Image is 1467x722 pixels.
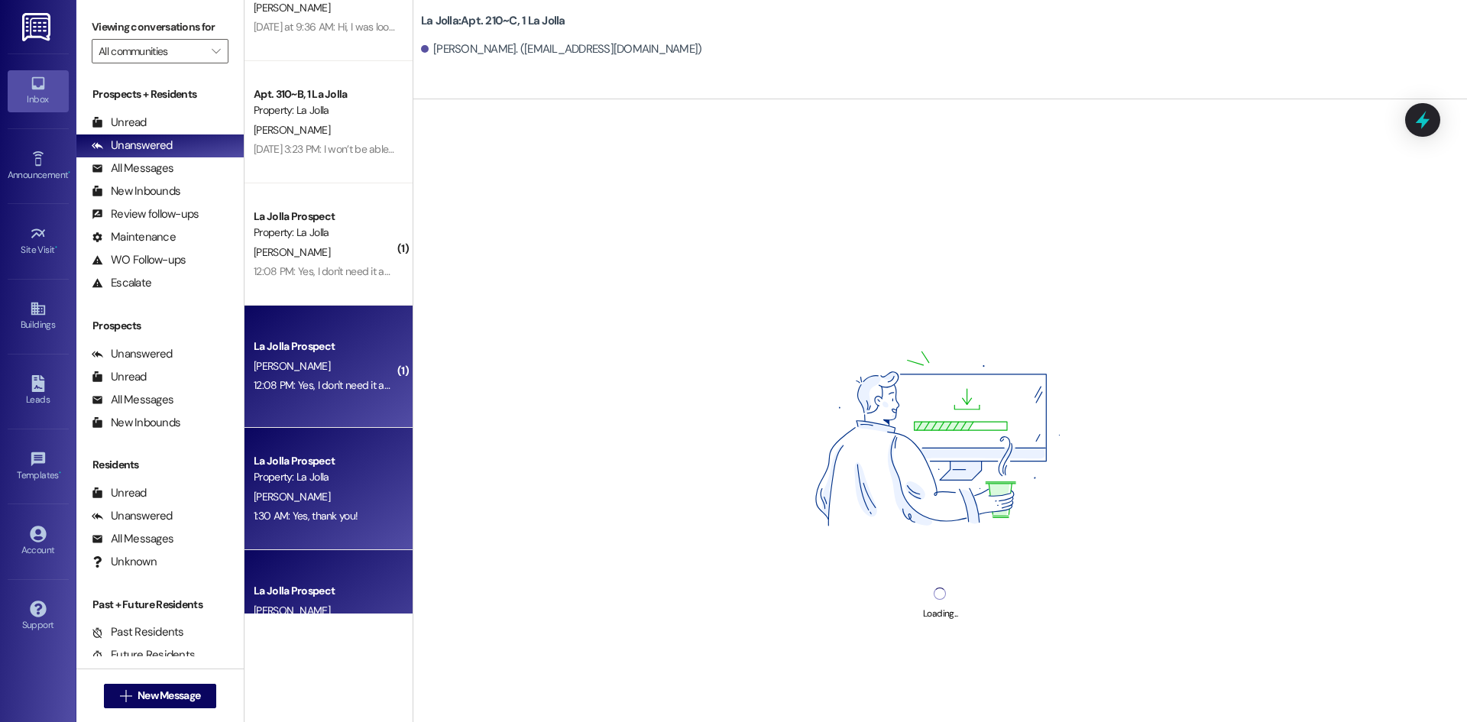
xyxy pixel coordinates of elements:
div: Prospects + Residents [76,86,244,102]
div: Prospects [76,318,244,334]
span: [PERSON_NAME] [254,123,330,137]
span: [PERSON_NAME] [254,604,330,617]
div: 12:08 PM: Yes, I don't need it anymore [254,264,418,278]
a: Site Visit • [8,221,69,262]
a: Leads [8,371,69,412]
div: Past Residents [92,624,184,640]
span: • [55,242,57,253]
div: [PERSON_NAME]. ([EMAIL_ADDRESS][DOMAIN_NAME]) [421,41,702,57]
div: Unread [92,115,147,131]
div: La Jolla Prospect [254,209,395,225]
div: La Jolla Prospect [254,453,395,469]
div: [DATE] at 9:36 AM: Hi, I was looking at my monthly rent for this semester and it looks like all o... [254,20,1371,34]
i:  [120,690,131,702]
div: Apt. 310~B, 1 La Jolla [254,86,395,102]
a: Support [8,596,69,637]
b: La Jolla: Apt. 210~C, 1 La Jolla [421,13,565,29]
div: New Inbounds [92,415,180,431]
div: Unread [92,369,147,385]
div: 1:30 AM: Yes, thank you! [254,509,358,523]
div: La Jolla Prospect [254,338,395,355]
div: Property: La Jolla [254,469,395,485]
div: All Messages [92,160,173,176]
div: Review follow-ups [92,206,199,222]
div: 12:08 PM: Yes, I don't need it anymore [254,378,418,392]
div: Unanswered [92,346,173,362]
span: New Message [138,688,200,704]
div: Maintenance [92,229,176,245]
div: All Messages [92,531,173,547]
a: Inbox [8,70,69,112]
img: ResiDesk Logo [22,13,53,41]
span: [PERSON_NAME] [254,359,330,373]
div: Property: La Jolla [254,102,395,118]
div: [DATE] 3:23 PM: I won’t be able to pay [DATE] I guess because your office is closed and I can’t g... [254,142,936,156]
div: WO Follow-ups [92,252,186,268]
div: Loading... [923,606,957,622]
div: Past + Future Residents [76,597,244,613]
div: Future Residents [92,647,195,663]
a: Account [8,521,69,562]
div: Unanswered [92,138,173,154]
span: [PERSON_NAME] [254,490,330,503]
span: • [59,468,61,478]
span: • [68,167,70,178]
div: Property: La Jolla [254,225,395,241]
div: Unread [92,485,147,501]
div: New Inbounds [92,183,180,199]
div: Unknown [92,554,157,570]
div: Unanswered [92,508,173,524]
div: All Messages [92,392,173,408]
label: Viewing conversations for [92,15,228,39]
i:  [212,45,220,57]
div: La Jolla Prospect [254,583,395,599]
input: All communities [99,39,204,63]
a: Templates • [8,446,69,487]
span: [PERSON_NAME] [254,1,330,15]
a: Buildings [8,296,69,337]
div: Escalate [92,275,151,291]
button: New Message [104,684,217,708]
div: Residents [76,457,244,473]
span: [PERSON_NAME] [254,245,330,259]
